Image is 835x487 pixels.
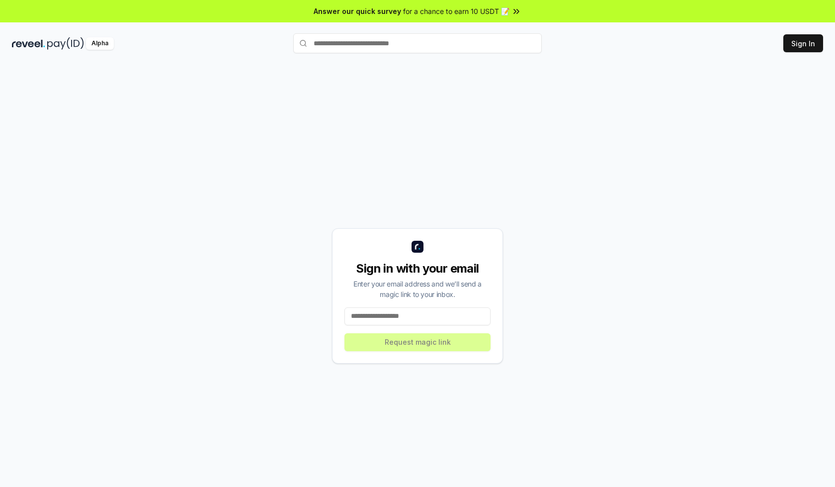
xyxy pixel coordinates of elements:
[47,37,84,50] img: pay_id
[783,34,823,52] button: Sign In
[344,261,491,277] div: Sign in with your email
[12,37,45,50] img: reveel_dark
[86,37,114,50] div: Alpha
[412,241,423,253] img: logo_small
[403,6,509,16] span: for a chance to earn 10 USDT 📝
[344,279,491,299] div: Enter your email address and we’ll send a magic link to your inbox.
[314,6,401,16] span: Answer our quick survey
